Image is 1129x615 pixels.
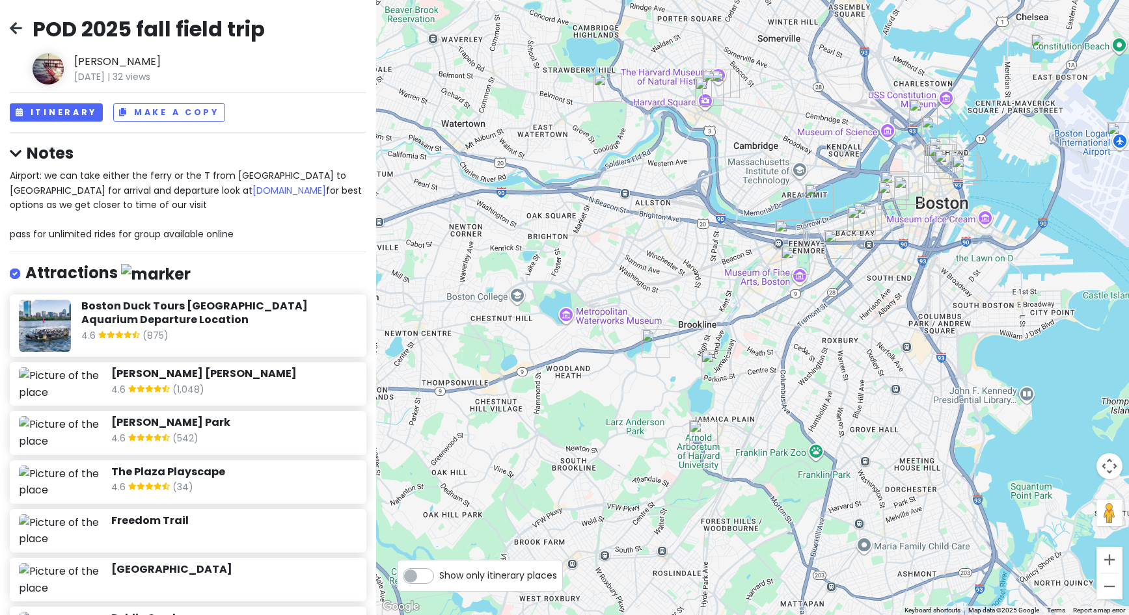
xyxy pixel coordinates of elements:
[824,230,852,259] div: Christian Science Plaza
[252,184,326,197] a: [DOMAIN_NAME]
[924,144,953,173] div: The Plaza Playscape
[909,99,938,127] div: Paul Revere Park
[921,116,950,144] div: Freedom Trail
[111,465,357,479] h6: The Plaza Playscape
[949,151,978,180] div: Boston Marriott Long Wharf
[74,53,265,70] span: [PERSON_NAME]
[111,431,128,448] span: 4.6
[25,263,191,284] h4: Attractions
[1096,573,1122,599] button: Zoom out
[711,70,740,98] div: Harvard University Graduate School Of Design
[33,53,64,85] img: Author
[81,328,98,345] span: 4.6
[702,70,731,98] div: Tanner fountain
[439,568,557,582] span: Show only itinerary places
[19,563,100,596] img: Picture of the place
[853,202,882,231] div: Copley Square
[1096,500,1122,526] button: Drag Pegman onto the map to open Street View
[10,143,366,163] h4: Notes
[81,300,357,327] h6: Boston Duck Tours [GEOGRAPHIC_DATA] Aquarium Departure Location
[111,367,357,381] h6: [PERSON_NAME] [PERSON_NAME]
[905,606,960,615] button: Keyboard shortcuts
[701,350,729,379] div: Emerald Necklace
[33,16,265,43] h2: POD 2025 fall field trip
[775,220,804,248] div: Fenway Park
[1047,607,1065,614] a: Terms (opens in new tab)
[934,150,963,179] div: Faneuil Hall Marketplace
[1073,607,1125,614] a: Report a map error
[805,184,834,213] div: Charles River Basin
[968,607,1039,614] span: Map data ©2025 Google
[19,367,100,400] img: Picture of the place
[111,416,357,430] h6: [PERSON_NAME] Park
[642,329,670,358] div: Frederick Law Olmsted National Historic Site
[379,598,422,615] a: Open this area in Google Maps (opens a new window)
[781,246,809,275] div: Back Bay Fens
[1096,453,1122,479] button: Map camera controls
[593,73,622,102] div: Mount Auburn Cemetery
[952,155,981,184] div: Boston Duck Tours New England Aquarium Departure Location
[929,137,957,166] div: Rose Kennedy Greenway
[19,465,100,499] img: Picture of the place
[172,382,204,399] span: (1,048)
[19,300,71,352] img: Picture of the place
[111,480,128,497] span: 4.6
[894,176,923,205] div: Boston Common
[10,103,103,122] button: Itinerary
[928,144,957,173] div: Union Oyster House
[1031,34,1059,62] div: Condor Street Urban Wild
[689,420,718,449] div: Arnold Arboretum of Harvard University
[74,70,265,84] span: [DATE] 32 views
[19,514,100,547] img: Picture of the place
[111,382,128,399] span: 4.6
[10,169,364,241] span: Airport: we can take either the ferry or the T from [GEOGRAPHIC_DATA] to [GEOGRAPHIC_DATA] for ar...
[926,144,955,173] div: The New England Holocaust Memorial
[379,598,422,615] img: Google
[1096,547,1122,573] button: Zoom in
[172,431,198,448] span: (542)
[880,171,909,200] div: Beacon Hill
[695,77,724,106] div: Harvard University
[111,563,357,577] h6: [GEOGRAPHIC_DATA]
[172,480,193,497] span: (34)
[107,70,110,83] span: |
[111,514,357,528] h6: Freedom Trail
[847,206,876,235] div: Boston Public Library - Central Library
[121,264,191,284] img: marker
[113,103,225,122] button: Make a Copy
[143,328,169,345] span: (875)
[19,416,100,449] img: Picture of the place
[878,181,906,210] div: Public Garden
